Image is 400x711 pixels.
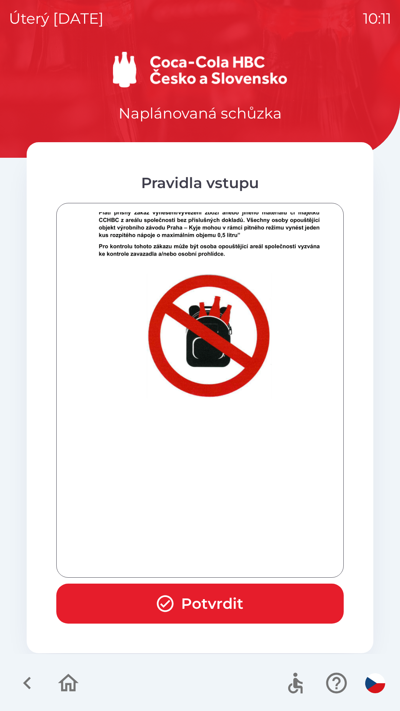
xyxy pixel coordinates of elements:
p: 10:11 [363,7,391,30]
div: Pravidla vstupu [56,172,344,194]
p: úterý [DATE] [9,7,104,30]
img: cs flag [365,673,385,693]
button: Potvrdit [56,584,344,624]
p: Naplánovaná schůzka [119,102,282,124]
img: Logo [27,52,373,87]
img: 8ACAgQIECBAgAABAhkBgZC5whACBAgQIECAAAECf4EBZgLcOhrudfsAAAAASUVORK5CYII= [66,176,353,548]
